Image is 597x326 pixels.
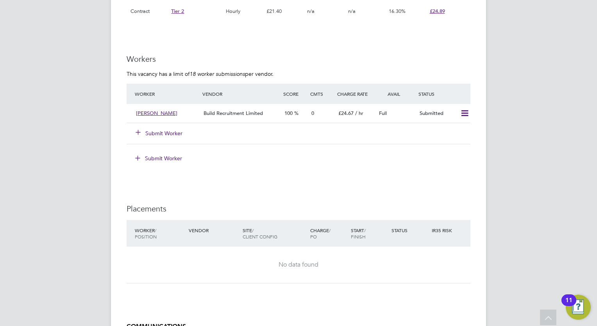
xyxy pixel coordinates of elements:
span: 16.30% [389,8,406,14]
span: / PO [310,227,331,240]
div: Start [349,223,390,244]
div: Site [241,223,308,244]
div: Charge [308,223,349,244]
span: / hr [355,110,363,116]
div: Status [416,87,470,101]
em: 18 worker submissions [189,70,245,77]
div: Charge Rate [335,87,376,101]
button: Open Resource Center, 11 new notifications [566,295,591,320]
span: 0 [311,110,314,116]
div: IR35 Risk [430,223,457,237]
span: / Position [135,227,157,240]
span: n/a [348,8,356,14]
div: 11 [565,300,572,310]
div: Cmts [308,87,335,101]
span: n/a [307,8,315,14]
div: Status [390,223,430,237]
span: Full [379,110,387,116]
div: Score [281,87,308,101]
span: [PERSON_NAME] [136,110,177,116]
span: £24.89 [430,8,445,14]
div: Avail [376,87,416,101]
span: Build Recruitment Limited [204,110,263,116]
span: £24.67 [338,110,354,116]
span: / Finish [351,227,366,240]
div: Submitted [416,107,457,120]
div: Vendor [200,87,281,101]
div: Worker [133,87,200,101]
p: This vacancy has a limit of per vendor. [127,70,470,77]
h3: Placements [127,204,470,214]
span: / Client Config [243,227,277,240]
span: Tier 2 [171,8,184,14]
div: Worker [133,223,187,244]
h3: Workers [127,54,470,64]
button: Submit Worker [136,129,183,137]
button: Submit Worker [130,152,188,165]
span: 100 [284,110,293,116]
div: Vendor [187,223,241,237]
div: No data found [134,261,463,269]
